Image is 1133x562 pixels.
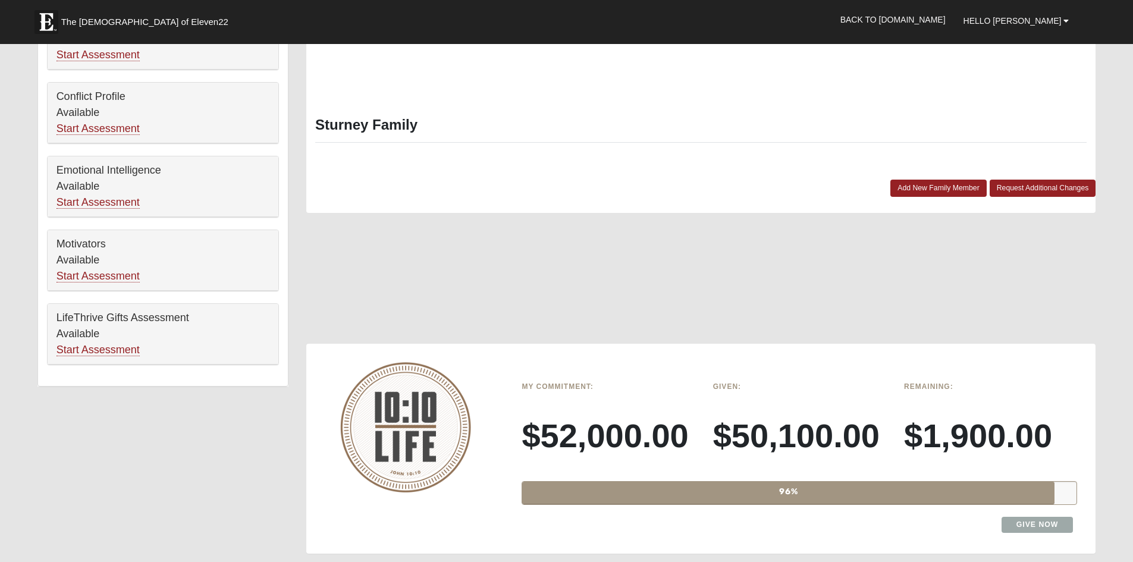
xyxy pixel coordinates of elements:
[48,230,278,291] div: Motivators Available
[904,416,1077,456] h3: $1,900.00
[57,344,140,356] a: Start Assessment
[831,5,955,34] a: Back to [DOMAIN_NAME]
[713,416,886,456] h3: $50,100.00
[522,416,695,456] h3: $52,000.00
[522,382,695,391] h6: My Commitment:
[522,482,1054,504] div: 96%
[48,156,278,217] div: Emotional Intelligence Available
[34,10,58,34] img: Eleven22 logo
[955,6,1078,36] a: Hello [PERSON_NAME]
[29,4,266,34] a: The [DEMOGRAPHIC_DATA] of Eleven22
[713,382,886,391] h6: Given:
[57,123,140,135] a: Start Assessment
[57,270,140,282] a: Start Assessment
[57,49,140,61] a: Start Assessment
[57,196,140,209] a: Start Assessment
[48,83,278,143] div: Conflict Profile Available
[963,16,1062,26] span: Hello [PERSON_NAME]
[315,117,1087,134] h3: Sturney Family
[48,304,278,365] div: LifeThrive Gifts Assessment Available
[61,16,228,28] span: The [DEMOGRAPHIC_DATA] of Eleven22
[340,362,471,492] img: 10-10-Life-logo-round-no-scripture.png
[1002,517,1074,533] a: Give Now
[990,180,1096,197] a: Request Additional Changes
[904,382,1077,391] h6: Remaining:
[890,180,987,197] a: Add New Family Member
